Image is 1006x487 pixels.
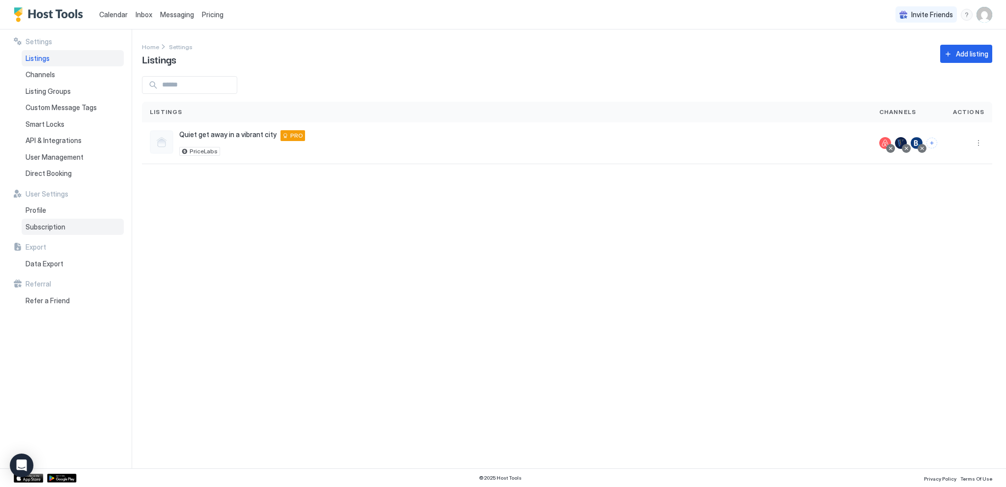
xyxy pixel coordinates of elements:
span: Listings [26,54,50,63]
a: Settings [169,41,193,52]
button: More options [973,137,984,149]
a: Messaging [160,9,194,20]
span: Data Export [26,259,63,268]
span: Terms Of Use [960,476,992,482]
a: Subscription [22,219,124,235]
span: Calendar [99,10,128,19]
a: Data Export [22,256,124,272]
span: Settings [26,37,52,46]
a: Custom Message Tags [22,99,124,116]
span: Smart Locks [26,120,64,129]
div: menu [973,137,984,149]
span: User Settings [26,190,68,199]
div: Open Intercom Messenger [10,454,33,477]
a: Google Play Store [47,474,77,483]
span: Profile [26,206,46,215]
span: API & Integrations [26,136,82,145]
button: Connect channels [926,138,937,148]
a: Terms Of Use [960,473,992,483]
a: Listings [22,50,124,67]
div: Add listing [956,49,988,59]
a: API & Integrations [22,132,124,149]
div: Breadcrumb [142,41,159,52]
span: Custom Message Tags [26,103,97,112]
a: Host Tools Logo [14,7,87,22]
span: Referral [26,280,51,288]
span: User Management [26,153,84,162]
span: Listings [150,108,183,116]
a: Smart Locks [22,116,124,133]
span: Export [26,243,46,252]
a: Channels [22,66,124,83]
span: Inbox [136,10,152,19]
a: Calendar [99,9,128,20]
a: Direct Booking [22,165,124,182]
a: Privacy Policy [924,473,956,483]
button: Add listing [940,45,992,63]
a: Inbox [136,9,152,20]
a: Refer a Friend [22,292,124,309]
div: menu [961,9,973,21]
span: Listings [142,52,176,66]
a: App Store [14,474,43,483]
span: Refer a Friend [26,296,70,305]
input: Input Field [158,77,237,93]
a: Profile [22,202,124,219]
span: Channels [879,108,917,116]
span: PRO [290,131,303,140]
span: Messaging [160,10,194,19]
a: User Management [22,149,124,166]
span: Privacy Policy [924,476,956,482]
span: Channels [26,70,55,79]
div: Breadcrumb [169,41,193,52]
span: Listing Groups [26,87,71,96]
div: User profile [977,7,992,23]
span: Home [142,43,159,51]
span: Pricing [202,10,224,19]
span: © 2025 Host Tools [479,475,522,481]
span: Settings [169,43,193,51]
span: Actions [953,108,984,116]
span: Direct Booking [26,169,72,178]
span: Invite Friends [911,10,953,19]
a: Listing Groups [22,83,124,100]
span: Quiet get away in a vibrant city [179,130,277,139]
a: Home [142,41,159,52]
span: Subscription [26,223,65,231]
